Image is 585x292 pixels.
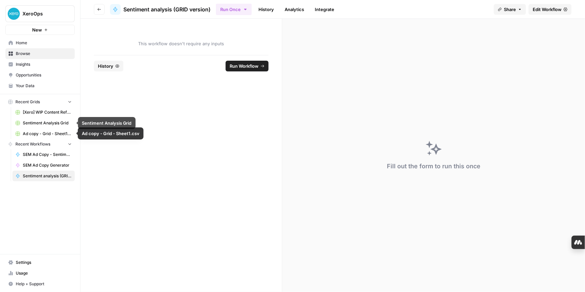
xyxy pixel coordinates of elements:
[5,48,75,59] a: Browse
[16,83,72,89] span: Your Data
[110,4,211,15] a: Sentiment analysis (GRID version)
[12,128,75,139] a: Ad copy - Grid - Sheet1.csv
[15,99,40,105] span: Recent Grids
[23,120,72,126] span: Sentiment Analysis Grid
[529,4,572,15] a: Edit Workflow
[226,61,269,71] button: Run Workflow
[23,173,72,179] span: Sentiment analysis (GRID version)
[216,4,252,15] button: Run Once
[16,61,72,67] span: Insights
[494,4,526,15] button: Share
[16,259,72,266] span: Settings
[98,63,113,69] span: History
[5,25,75,35] button: New
[22,10,63,17] span: XeroOps
[254,4,278,15] a: History
[23,162,72,168] span: SEM Ad Copy Generator
[5,268,75,279] a: Usage
[5,80,75,91] a: Your Data
[12,107,75,118] a: [Xero] WIP Content Refresh
[311,4,338,15] a: Integrate
[533,6,562,13] span: Edit Workflow
[23,152,72,158] span: SEM Ad Copy - Sentiment Analysis
[5,5,75,22] button: Workspace: XeroOps
[5,38,75,48] a: Home
[94,61,123,71] button: History
[16,72,72,78] span: Opportunities
[5,70,75,80] a: Opportunities
[281,4,308,15] a: Analytics
[230,63,258,69] span: Run Workflow
[23,131,72,137] span: Ad copy - Grid - Sheet1.csv
[5,257,75,268] a: Settings
[16,281,72,287] span: Help + Support
[8,8,20,20] img: XeroOps Logo
[12,118,75,128] a: Sentiment Analysis Grid
[387,162,480,171] div: Fill out the form to run this once
[32,26,42,33] span: New
[5,139,75,149] button: Recent Workflows
[5,279,75,289] button: Help + Support
[16,270,72,276] span: Usage
[16,51,72,57] span: Browse
[23,109,72,115] span: [Xero] WIP Content Refresh
[12,149,75,160] a: SEM Ad Copy - Sentiment Analysis
[12,160,75,171] a: SEM Ad Copy Generator
[5,59,75,70] a: Insights
[94,40,269,47] span: This workflow doesn't require any inputs
[504,6,516,13] span: Share
[16,40,72,46] span: Home
[5,97,75,107] button: Recent Grids
[123,5,211,13] span: Sentiment analysis (GRID version)
[15,141,50,147] span: Recent Workflows
[12,171,75,181] a: Sentiment analysis (GRID version)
